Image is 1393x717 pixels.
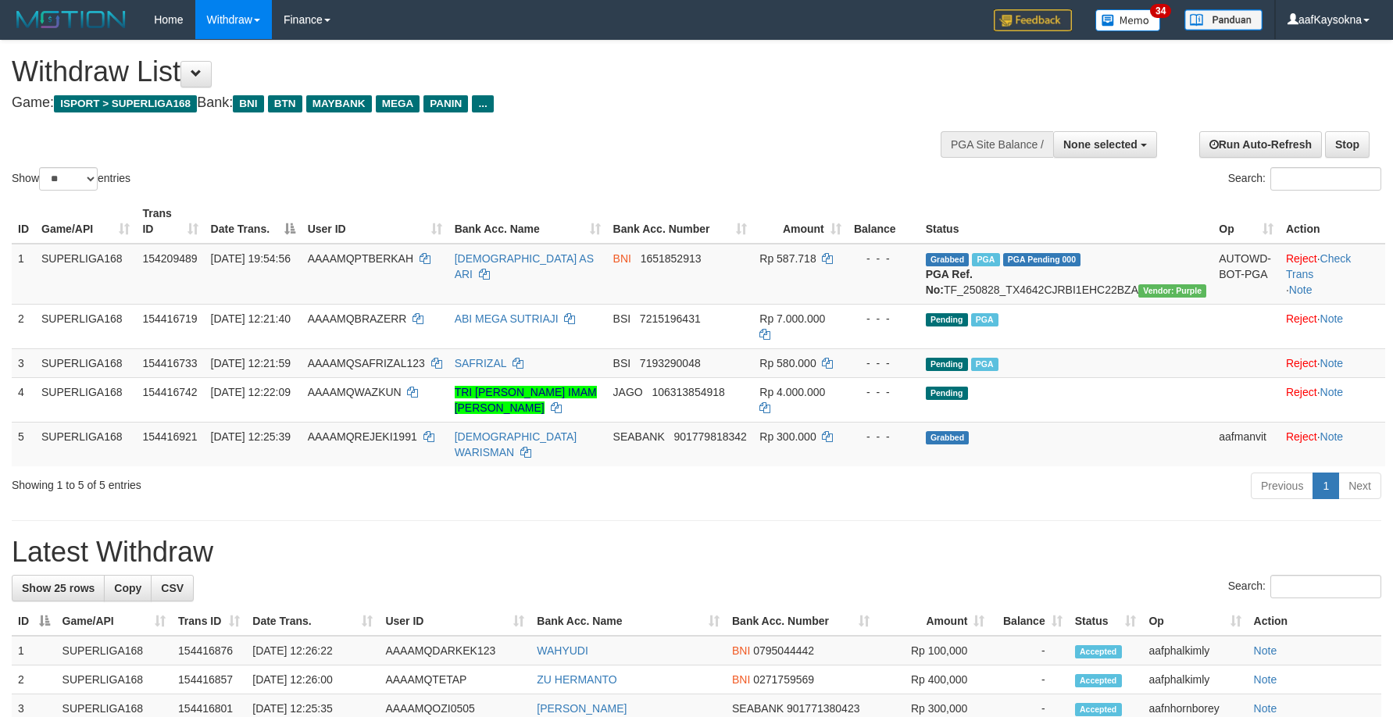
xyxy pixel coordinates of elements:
span: Pending [926,387,968,400]
span: Copy 1651852913 to clipboard [641,252,702,265]
label: Search: [1228,575,1381,598]
a: ZU HERMANTO [537,673,616,686]
th: ID: activate to sort column descending [12,607,56,636]
td: 4 [12,377,35,422]
a: Run Auto-Refresh [1199,131,1322,158]
a: CSV [151,575,194,601]
span: Copy 0271759569 to clipboard [753,673,814,686]
a: Check Trans [1286,252,1351,280]
h1: Withdraw List [12,56,913,87]
th: User ID: activate to sort column ascending [302,199,448,244]
a: 1 [1313,473,1339,499]
span: PANIN [423,95,468,112]
button: None selected [1053,131,1157,158]
td: - [991,665,1068,694]
span: AAAAMQWAZKUN [308,386,402,398]
span: [DATE] 12:25:39 [211,430,291,443]
span: Vendor URL: https://trx4.1velocity.biz [1138,284,1206,298]
div: - - - [854,355,913,371]
div: PGA Site Balance / [941,131,1053,158]
th: Game/API: activate to sort column ascending [56,607,172,636]
th: Date Trans.: activate to sort column descending [205,199,302,244]
td: TF_250828_TX4642CJRBI1EHC22BZA [920,244,1213,305]
div: - - - [854,384,913,400]
td: aafphalkimly [1142,636,1247,665]
span: [DATE] 12:21:59 [211,357,291,369]
td: SUPERLIGA168 [35,244,136,305]
td: 1 [12,244,35,305]
a: TRI [PERSON_NAME] IMAM [PERSON_NAME] [455,386,597,414]
span: JAGO [613,386,643,398]
span: BSI [613,357,631,369]
label: Show entries [12,167,130,191]
th: Status: activate to sort column ascending [1069,607,1143,636]
a: Reject [1286,312,1317,325]
a: [PERSON_NAME] [537,702,627,715]
td: [DATE] 12:26:22 [246,636,379,665]
a: Stop [1325,131,1370,158]
b: PGA Ref. No: [926,268,973,296]
td: AUTOWD-BOT-PGA [1213,244,1280,305]
span: BNI [613,252,631,265]
a: Reject [1286,252,1317,265]
a: Note [1254,644,1277,657]
span: Copy 901779818342 to clipboard [673,430,746,443]
span: Marked by aafsoumeymey [971,313,998,326]
th: Date Trans.: activate to sort column ascending [246,607,379,636]
span: MAYBANK [306,95,372,112]
span: Copy 0795044442 to clipboard [753,644,814,657]
th: Bank Acc. Name: activate to sort column ascending [448,199,607,244]
th: Op: activate to sort column ascending [1142,607,1247,636]
td: AAAAMQDARKEK123 [379,636,530,665]
span: BNI [732,673,750,686]
h4: Game: Bank: [12,95,913,111]
td: AAAAMQTETAP [379,665,530,694]
span: [DATE] 19:54:56 [211,252,291,265]
a: Note [1320,357,1344,369]
td: SUPERLIGA168 [56,665,172,694]
td: · · [1280,244,1385,305]
th: User ID: activate to sort column ascending [379,607,530,636]
td: 3 [12,348,35,377]
th: Action [1280,199,1385,244]
td: 154416857 [172,665,246,694]
td: SUPERLIGA168 [35,348,136,377]
th: Game/API: activate to sort column ascending [35,199,136,244]
span: Rp 300.000 [759,430,816,443]
a: Reject [1286,430,1317,443]
td: · [1280,422,1385,466]
img: Feedback.jpg [994,9,1072,31]
th: Amount: activate to sort column ascending [753,199,848,244]
th: Amount: activate to sort column ascending [876,607,991,636]
a: WAHYUDI [537,644,588,657]
th: Balance: activate to sort column ascending [991,607,1068,636]
td: SUPERLIGA168 [35,422,136,466]
span: [DATE] 12:22:09 [211,386,291,398]
span: MEGA [376,95,420,112]
input: Search: [1270,575,1381,598]
span: SEABANK [613,430,665,443]
span: AAAAMQPTBERKAH [308,252,413,265]
span: Rp 7.000.000 [759,312,825,325]
span: Grabbed [926,253,970,266]
span: Pending [926,358,968,371]
a: ABI MEGA SUTRIAJI [455,312,559,325]
td: 2 [12,665,56,694]
td: · [1280,348,1385,377]
img: panduan.png [1184,9,1263,30]
span: Accepted [1075,703,1122,716]
img: MOTION_logo.png [12,8,130,31]
th: Op: activate to sort column ascending [1213,199,1280,244]
th: Trans ID: activate to sort column ascending [136,199,204,244]
label: Search: [1228,167,1381,191]
span: SEABANK [732,702,784,715]
div: Showing 1 to 5 of 5 entries [12,471,569,493]
span: Show 25 rows [22,582,95,594]
th: ID [12,199,35,244]
span: None selected [1063,138,1138,151]
th: Action [1248,607,1381,636]
span: AAAAMQSAFRIZAL123 [308,357,425,369]
a: Note [1320,312,1344,325]
td: 154416876 [172,636,246,665]
div: - - - [854,251,913,266]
